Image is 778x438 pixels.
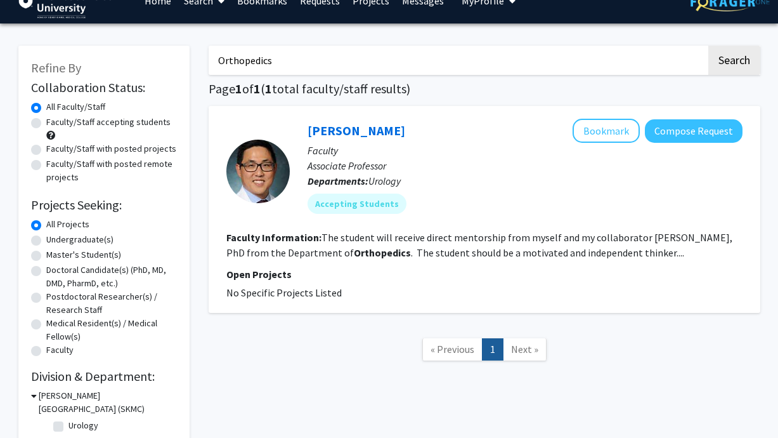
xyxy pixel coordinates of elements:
button: Add Paul Chung to Bookmarks [573,119,640,143]
span: No Specific Projects Listed [226,286,342,299]
p: Faculty [308,143,742,158]
span: « Previous [431,343,474,355]
p: Associate Professor [308,158,742,173]
input: Search Keywords [209,46,706,75]
h2: Projects Seeking: [31,197,177,213]
label: All Faculty/Staff [46,100,105,114]
span: 1 [265,81,272,96]
label: All Projects [46,218,89,231]
label: Medical Resident(s) / Medical Fellow(s) [46,317,177,343]
b: Faculty Information: [226,231,321,244]
a: 1 [482,338,503,361]
label: Doctoral Candidate(s) (PhD, MD, DMD, PharmD, etc.) [46,263,177,290]
label: Faculty [46,343,74,357]
h1: Page of ( total faculty/staff results) [209,81,760,96]
span: Urology [368,175,401,187]
a: Next Page [503,338,547,361]
span: 1 [235,81,242,96]
iframe: Chat [10,381,54,428]
h3: [PERSON_NAME][GEOGRAPHIC_DATA] (SKMC) [39,389,177,416]
button: Search [708,46,760,75]
span: Next » [511,343,538,355]
label: Urology [68,419,98,432]
span: Refine By [31,60,81,76]
label: Faculty/Staff accepting students [46,116,171,129]
span: 1 [254,81,261,96]
label: Master's Student(s) [46,248,121,262]
label: Faculty/Staff with posted projects [46,142,176,156]
fg-read-more: The student will receive direct mentorship from myself and my collaborator [PERSON_NAME], PhD fro... [226,231,732,259]
label: Undergraduate(s) [46,233,113,246]
label: Faculty/Staff with posted remote projects [46,157,177,184]
p: Open Projects [226,267,742,282]
a: [PERSON_NAME] [308,123,405,138]
h2: Collaboration Status: [31,80,177,95]
mat-chip: Accepting Students [308,194,406,214]
b: Orthopedics [354,246,411,259]
a: Previous Page [422,338,483,361]
b: Departments: [308,175,368,187]
nav: Page navigation [209,326,760,377]
label: Postdoctoral Researcher(s) / Research Staff [46,290,177,317]
h2: Division & Department: [31,369,177,384]
button: Compose Request to Paul Chung [645,119,742,143]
